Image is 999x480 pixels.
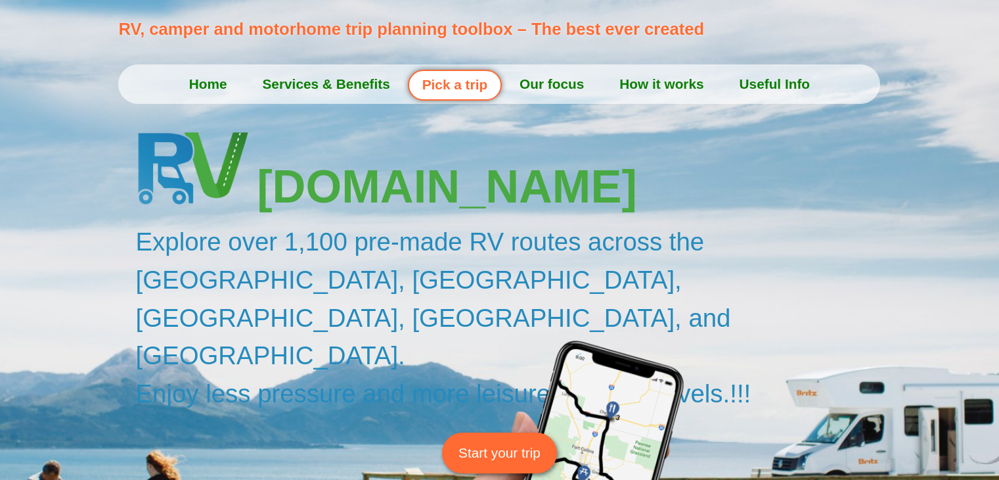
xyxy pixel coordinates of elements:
[502,68,602,101] a: Our focus
[458,443,541,463] span: Start your trip
[118,68,880,101] nav: Menu
[408,70,502,101] a: Pick a trip
[118,16,887,41] p: RV, camper and motorhome trip planning toolbox – The best ever created
[245,68,408,101] a: Services & Benefits
[171,68,245,101] a: Home
[136,223,887,412] h2: Explore over 1,100 pre-made RV routes across the [GEOGRAPHIC_DATA], [GEOGRAPHIC_DATA], [GEOGRAPHI...
[257,164,887,210] h3: [DOMAIN_NAME]
[722,68,828,101] a: Useful Info
[442,433,557,473] a: Start your trip
[602,68,721,101] a: How it works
